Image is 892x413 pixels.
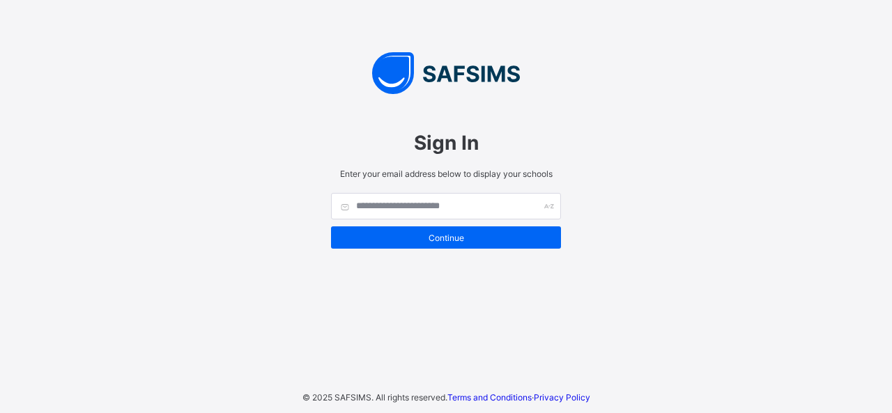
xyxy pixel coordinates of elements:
[302,392,447,403] span: © 2025 SAFSIMS. All rights reserved.
[331,169,561,179] span: Enter your email address below to display your schools
[534,392,590,403] a: Privacy Policy
[447,392,532,403] a: Terms and Conditions
[331,131,561,155] span: Sign In
[447,392,590,403] span: ·
[317,52,575,94] img: SAFSIMS Logo
[341,233,551,243] span: Continue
